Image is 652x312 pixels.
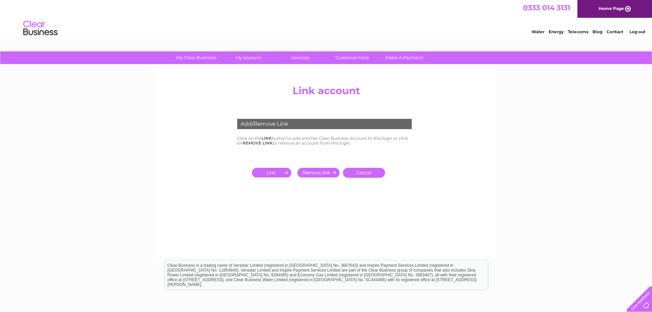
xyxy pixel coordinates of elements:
a: Make A Payment [376,51,433,64]
b: LINK [261,136,272,141]
a: Energy [549,29,564,34]
td: Click on the button to add another Clear Business account to this login or click on to remove an ... [235,134,417,147]
input: Submit [252,168,294,177]
a: My Account [220,51,277,64]
a: Log out [629,29,645,34]
a: Water [532,29,545,34]
a: Cancel [343,168,385,178]
img: logo.png [23,18,58,39]
a: Telecoms [568,29,588,34]
a: Customer Help [324,51,381,64]
a: Contact [606,29,623,34]
a: 0333 014 3131 [523,3,570,12]
b: REMOVE LINK [243,140,273,146]
a: My Clear Business [168,51,225,64]
a: Blog [592,29,602,34]
input: Submit [297,168,340,177]
a: Services [272,51,329,64]
div: Add/Remove Link [237,119,412,129]
div: Clear Business is a trading name of Verastar Limited (registered in [GEOGRAPHIC_DATA] No. 3667643... [165,4,488,33]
